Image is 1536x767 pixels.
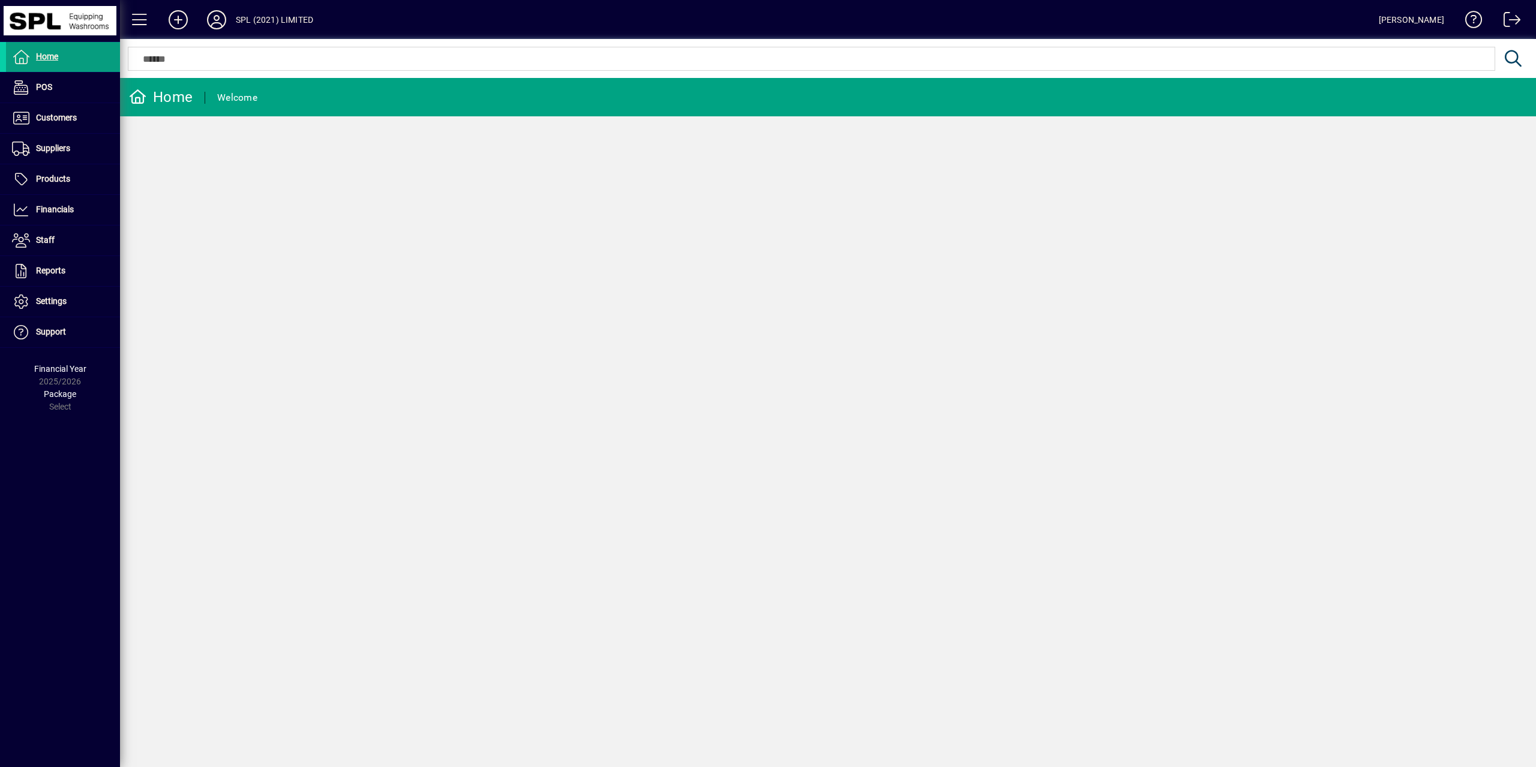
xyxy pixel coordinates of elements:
[36,143,70,153] span: Suppliers
[1495,2,1521,41] a: Logout
[236,10,313,29] div: SPL (2021) LIMITED
[36,235,55,245] span: Staff
[36,266,65,275] span: Reports
[6,256,120,286] a: Reports
[1379,10,1444,29] div: [PERSON_NAME]
[36,204,74,214] span: Financials
[36,174,70,184] span: Products
[44,389,76,399] span: Package
[36,327,66,336] span: Support
[197,9,236,31] button: Profile
[36,296,67,306] span: Settings
[159,9,197,31] button: Add
[6,317,120,347] a: Support
[34,364,86,374] span: Financial Year
[6,164,120,194] a: Products
[217,88,257,107] div: Welcome
[36,52,58,61] span: Home
[1456,2,1483,41] a: Knowledge Base
[129,88,193,107] div: Home
[6,73,120,103] a: POS
[36,82,52,92] span: POS
[6,134,120,164] a: Suppliers
[6,195,120,225] a: Financials
[6,287,120,317] a: Settings
[6,225,120,255] a: Staff
[6,103,120,133] a: Customers
[36,113,77,122] span: Customers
